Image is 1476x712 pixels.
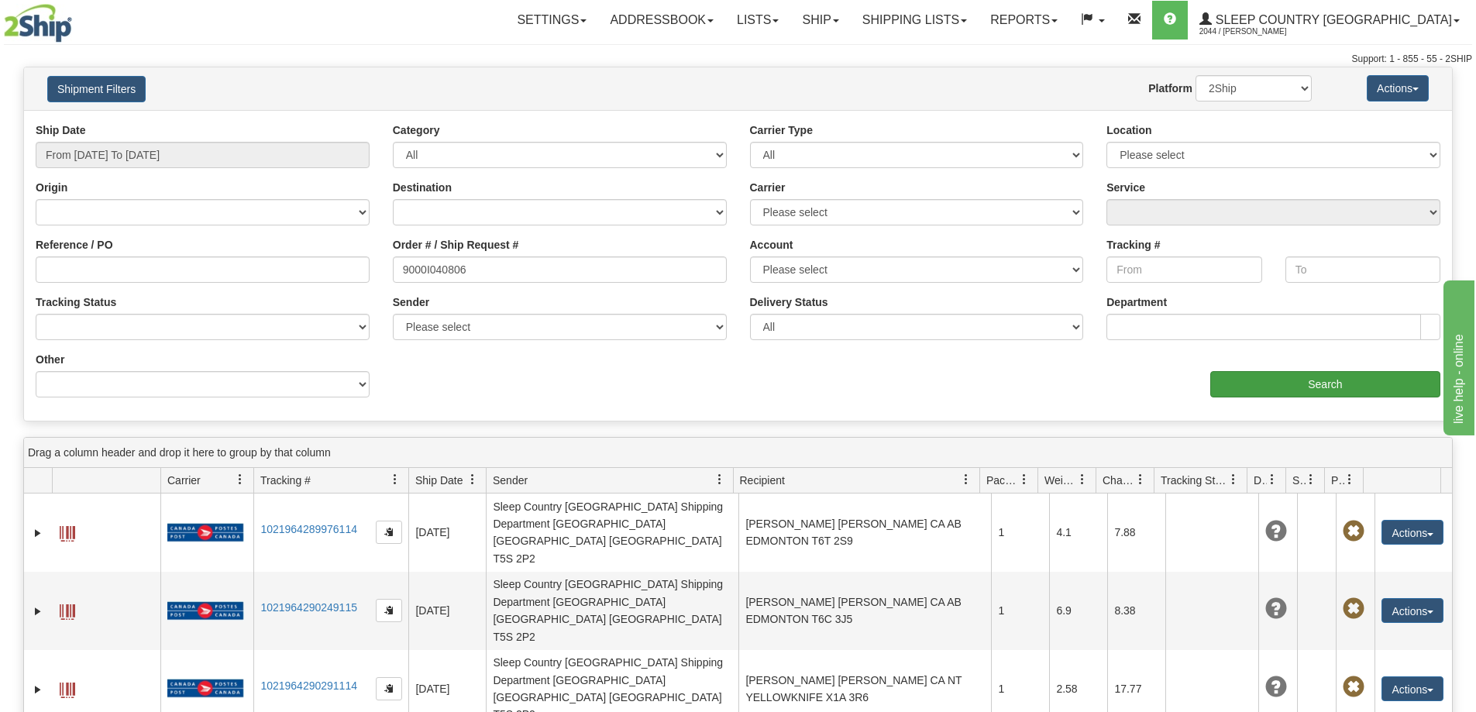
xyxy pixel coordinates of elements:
[60,676,75,700] a: Label
[4,4,72,43] img: logo2044.jpg
[725,1,790,40] a: Lists
[1343,521,1364,542] span: Pickup Not Assigned
[1106,256,1261,283] input: From
[1106,294,1167,310] label: Department
[1106,237,1160,253] label: Tracking #
[1285,256,1440,283] input: To
[1148,81,1192,96] label: Platform
[167,473,201,488] span: Carrier
[750,294,828,310] label: Delivery Status
[12,9,143,28] div: live help - online
[1220,466,1247,493] a: Tracking Status filter column settings
[1343,598,1364,620] span: Pickup Not Assigned
[598,1,725,40] a: Addressbook
[1106,180,1145,195] label: Service
[790,1,850,40] a: Ship
[486,572,738,650] td: Sleep Country [GEOGRAPHIC_DATA] Shipping Department [GEOGRAPHIC_DATA] [GEOGRAPHIC_DATA] [GEOGRAPH...
[1212,13,1452,26] span: Sleep Country [GEOGRAPHIC_DATA]
[408,572,486,650] td: [DATE]
[30,682,46,697] a: Expand
[36,122,86,138] label: Ship Date
[740,473,785,488] span: Recipient
[36,180,67,195] label: Origin
[991,572,1049,650] td: 1
[376,521,402,544] button: Copy to clipboard
[1044,473,1077,488] span: Weight
[1265,598,1287,620] span: Unknown
[393,294,429,310] label: Sender
[376,599,402,622] button: Copy to clipboard
[1381,520,1443,545] button: Actions
[393,237,519,253] label: Order # / Ship Request #
[738,494,991,572] td: [PERSON_NAME] [PERSON_NAME] CA AB EDMONTON T6T 2S9
[1367,75,1429,101] button: Actions
[1188,1,1471,40] a: Sleep Country [GEOGRAPHIC_DATA] 2044 / [PERSON_NAME]
[167,523,243,542] img: 20 - Canada Post
[505,1,598,40] a: Settings
[1107,494,1165,572] td: 7.88
[707,466,733,493] a: Sender filter column settings
[1265,521,1287,542] span: Unknown
[227,466,253,493] a: Carrier filter column settings
[36,237,113,253] label: Reference / PO
[750,237,793,253] label: Account
[750,122,813,138] label: Carrier Type
[24,438,1452,468] div: grid grouping header
[991,494,1049,572] td: 1
[486,494,738,572] td: Sleep Country [GEOGRAPHIC_DATA] Shipping Department [GEOGRAPHIC_DATA] [GEOGRAPHIC_DATA] [GEOGRAPH...
[851,1,979,40] a: Shipping lists
[393,122,440,138] label: Category
[167,601,243,621] img: 20 - Canada Post
[1161,473,1228,488] span: Tracking Status
[36,352,64,367] label: Other
[750,180,786,195] label: Carrier
[1381,676,1443,701] button: Actions
[459,466,486,493] a: Ship Date filter column settings
[1107,572,1165,650] td: 8.38
[376,677,402,700] button: Copy to clipboard
[1106,122,1151,138] label: Location
[1199,24,1316,40] span: 2044 / [PERSON_NAME]
[47,76,146,102] button: Shipment Filters
[1337,466,1363,493] a: Pickup Status filter column settings
[1049,494,1107,572] td: 4.1
[1381,598,1443,623] button: Actions
[1210,371,1440,397] input: Search
[953,466,979,493] a: Recipient filter column settings
[1127,466,1154,493] a: Charge filter column settings
[1049,572,1107,650] td: 6.9
[393,180,452,195] label: Destination
[1254,473,1267,488] span: Delivery Status
[738,572,991,650] td: [PERSON_NAME] [PERSON_NAME] CA AB EDMONTON T6C 3J5
[493,473,528,488] span: Sender
[1331,473,1344,488] span: Pickup Status
[382,466,408,493] a: Tracking # filter column settings
[36,294,116,310] label: Tracking Status
[30,604,46,619] a: Expand
[1265,676,1287,698] span: Unknown
[1298,466,1324,493] a: Shipment Issues filter column settings
[167,679,243,698] img: 20 - Canada Post
[30,525,46,541] a: Expand
[1440,277,1474,435] iframe: chat widget
[986,473,1019,488] span: Packages
[4,53,1472,66] div: Support: 1 - 855 - 55 - 2SHIP
[1259,466,1285,493] a: Delivery Status filter column settings
[60,597,75,622] a: Label
[979,1,1069,40] a: Reports
[60,519,75,544] a: Label
[260,601,357,614] a: 1021964290249115
[260,473,311,488] span: Tracking #
[1103,473,1135,488] span: Charge
[408,494,486,572] td: [DATE]
[1343,676,1364,698] span: Pickup Not Assigned
[260,523,357,535] a: 1021964289976114
[1011,466,1037,493] a: Packages filter column settings
[1069,466,1096,493] a: Weight filter column settings
[415,473,463,488] span: Ship Date
[1292,473,1306,488] span: Shipment Issues
[260,679,357,692] a: 1021964290291114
